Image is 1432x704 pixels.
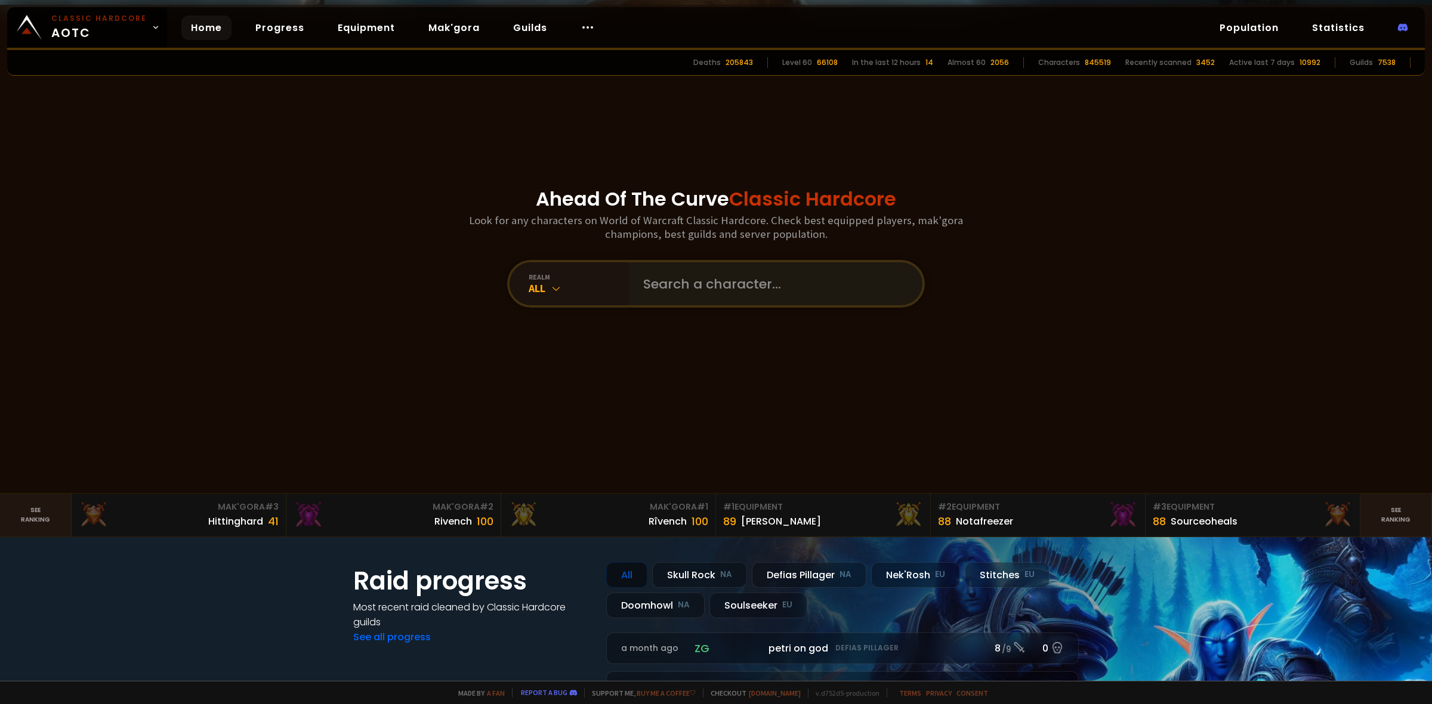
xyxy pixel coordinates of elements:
[434,514,472,529] div: Rivench
[938,513,951,529] div: 88
[504,15,557,40] a: Guilds
[294,501,493,513] div: Mak'Gora
[419,15,489,40] a: Mak'gora
[899,689,921,697] a: Terms
[965,562,1050,588] div: Stitches
[956,514,1013,529] div: Notafreezer
[1300,57,1320,68] div: 10992
[7,7,167,48] a: Classic HardcoreAOTC
[501,494,716,536] a: Mak'Gora#1Rîvench100
[723,501,734,513] span: # 1
[709,593,807,618] div: Soulseeker
[477,513,493,529] div: 100
[464,213,968,241] h3: Look for any characters on World of Warcraft Classic Hardcore. Check best equipped players, mak'g...
[79,501,279,513] div: Mak'Gora
[1038,57,1080,68] div: Characters
[678,599,690,611] small: NA
[752,562,866,588] div: Defias Pillager
[726,57,753,68] div: 205843
[716,494,931,536] a: #1Equipment89[PERSON_NAME]
[521,688,567,697] a: Report a bug
[697,501,708,513] span: # 1
[1378,57,1396,68] div: 7538
[1085,57,1111,68] div: 845519
[817,57,838,68] div: 66108
[606,593,705,618] div: Doomhowl
[1125,57,1192,68] div: Recently scanned
[840,569,851,581] small: NA
[353,562,592,600] h1: Raid progress
[1153,501,1353,513] div: Equipment
[935,569,945,581] small: EU
[584,689,696,697] span: Support me,
[852,57,921,68] div: In the last 12 hours
[353,600,592,629] h4: Most recent raid cleaned by Classic Hardcore guilds
[652,562,747,588] div: Skull Rock
[181,15,232,40] a: Home
[636,262,908,305] input: Search a character...
[938,501,952,513] span: # 2
[606,562,647,588] div: All
[606,632,1079,664] a: a month agozgpetri on godDefias Pillager8 /90
[720,569,732,581] small: NA
[649,514,687,529] div: Rîvench
[990,57,1009,68] div: 2056
[487,689,505,697] a: a fan
[1024,569,1035,581] small: EU
[938,501,1138,513] div: Equipment
[1146,494,1360,536] a: #3Equipment88Sourceoheals
[508,501,708,513] div: Mak'Gora
[208,514,263,529] div: Hittinghard
[51,13,147,24] small: Classic Hardcore
[529,281,629,295] div: All
[729,185,896,212] span: Classic Hardcore
[1171,514,1237,529] div: Sourceoheals
[268,513,279,529] div: 41
[72,494,286,536] a: Mak'Gora#3Hittinghard41
[606,671,1079,703] a: a month agoroaqpetri on godDefias Pillager5 /60
[265,501,279,513] span: # 3
[741,514,821,529] div: [PERSON_NAME]
[1303,15,1374,40] a: Statistics
[353,630,431,644] a: See all progress
[948,57,986,68] div: Almost 60
[693,57,721,68] div: Deaths
[1360,494,1432,536] a: Seeranking
[723,513,736,529] div: 89
[1210,15,1288,40] a: Population
[871,562,960,588] div: Nek'Rosh
[808,689,879,697] span: v. d752d5 - production
[246,15,314,40] a: Progress
[1153,513,1166,529] div: 88
[931,494,1146,536] a: #2Equipment88Notafreezer
[703,689,801,697] span: Checkout
[328,15,405,40] a: Equipment
[451,689,505,697] span: Made by
[286,494,501,536] a: Mak'Gora#2Rivench100
[536,185,896,213] h1: Ahead Of The Curve
[1350,57,1373,68] div: Guilds
[723,501,923,513] div: Equipment
[749,689,801,697] a: [DOMAIN_NAME]
[782,599,792,611] small: EU
[1229,57,1295,68] div: Active last 7 days
[637,689,696,697] a: Buy me a coffee
[529,272,629,281] div: realm
[926,689,952,697] a: Privacy
[782,57,812,68] div: Level 60
[692,513,708,529] div: 100
[925,57,933,68] div: 14
[1196,57,1215,68] div: 3452
[1153,501,1166,513] span: # 3
[480,501,493,513] span: # 2
[51,13,147,42] span: AOTC
[956,689,988,697] a: Consent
